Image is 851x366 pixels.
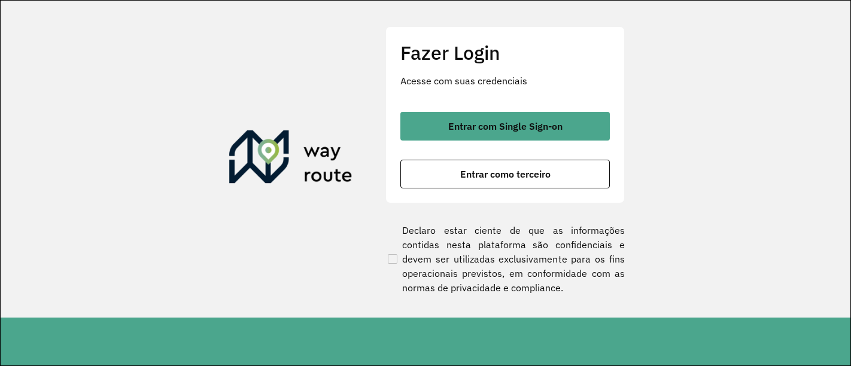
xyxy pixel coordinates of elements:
span: Entrar como terceiro [460,169,551,179]
label: Declaro estar ciente de que as informações contidas nesta plataforma são confidenciais e devem se... [385,223,625,295]
img: Roteirizador AmbevTech [229,130,352,188]
h2: Fazer Login [400,41,610,64]
button: button [400,112,610,141]
button: button [400,160,610,188]
p: Acesse com suas credenciais [400,74,610,88]
span: Entrar com Single Sign-on [448,121,563,131]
